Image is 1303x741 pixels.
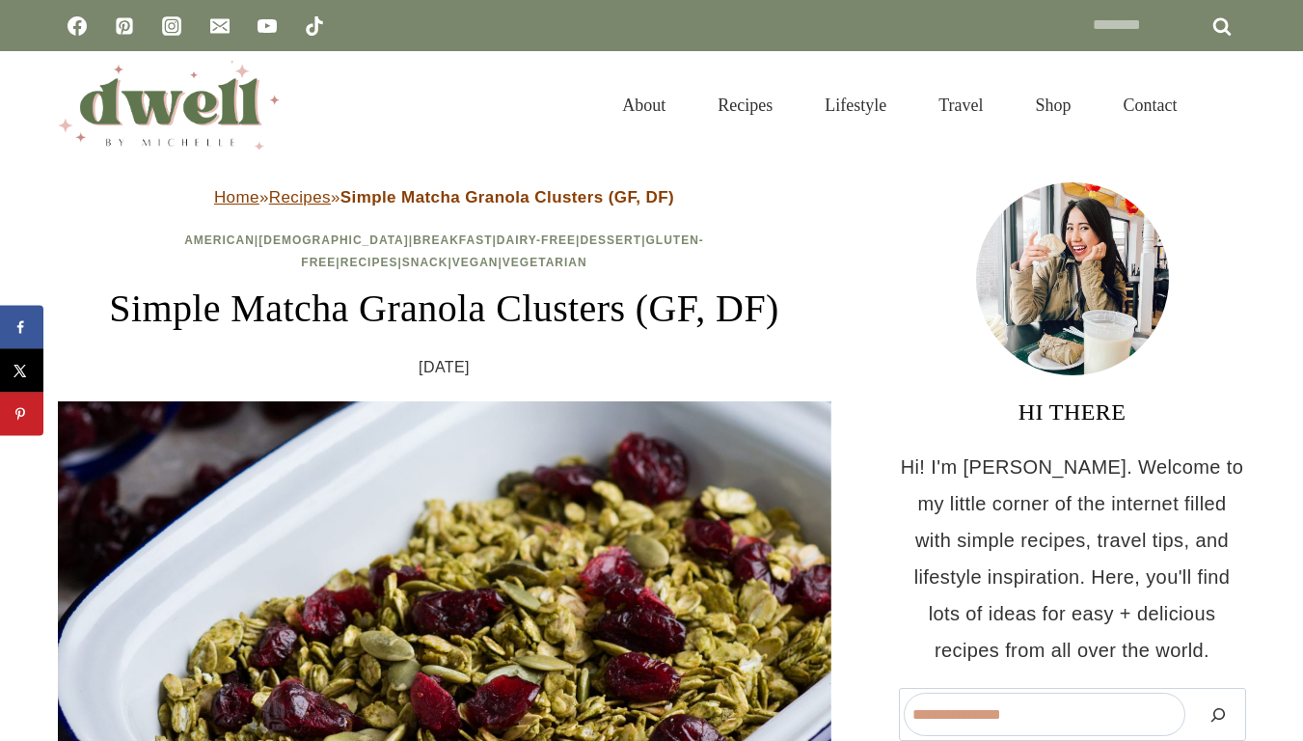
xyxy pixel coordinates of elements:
[269,188,331,206] a: Recipes
[899,449,1246,669] p: Hi! I'm [PERSON_NAME]. Welcome to my little corner of the internet filled with simple recipes, tr...
[201,7,239,45] a: Email
[497,233,576,247] a: Dairy-Free
[105,7,144,45] a: Pinterest
[214,188,259,206] a: Home
[692,71,799,139] a: Recipes
[1195,693,1241,736] button: Search
[248,7,286,45] a: YouTube
[1213,89,1246,122] button: View Search Form
[596,71,692,139] a: About
[340,188,674,206] strong: Simple Matcha Granola Clusters (GF, DF)
[340,256,398,269] a: Recipes
[1009,71,1097,139] a: Shop
[58,280,831,338] h1: Simple Matcha Granola Clusters (GF, DF)
[295,7,334,45] a: TikTok
[184,233,255,247] a: American
[214,188,674,206] span: » »
[413,233,492,247] a: Breakfast
[419,353,470,382] time: [DATE]
[596,71,1203,139] nav: Primary Navigation
[899,395,1246,429] h3: HI THERE
[580,233,641,247] a: Dessert
[912,71,1009,139] a: Travel
[1098,71,1204,139] a: Contact
[452,256,499,269] a: Vegan
[799,71,912,139] a: Lifestyle
[58,7,96,45] a: Facebook
[502,256,587,269] a: Vegetarian
[152,7,191,45] a: Instagram
[58,61,280,150] img: DWELL by michelle
[184,233,704,269] span: | | | | | | | | |
[258,233,409,247] a: [DEMOGRAPHIC_DATA]
[402,256,448,269] a: Snack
